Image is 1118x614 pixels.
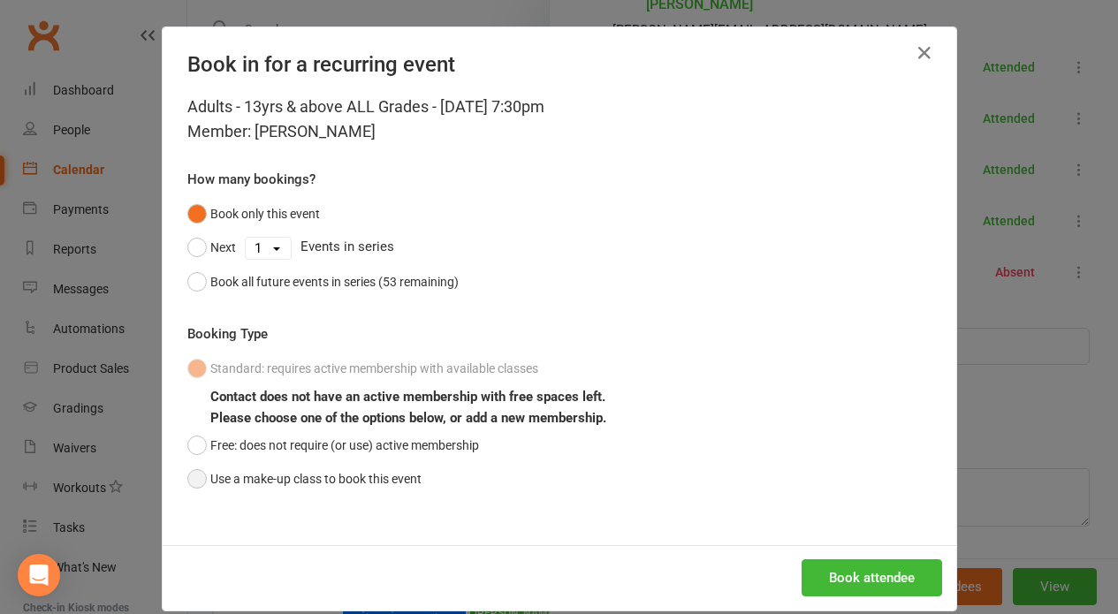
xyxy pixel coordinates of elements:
button: Book attendee [802,559,942,596]
button: Free: does not require (or use) active membership [187,428,479,462]
div: Adults - 13yrs & above ALL Grades - [DATE] 7:30pm Member: [PERSON_NAME] [187,95,932,144]
div: Book all future events in series (53 remaining) [210,272,459,292]
b: Contact does not have an active membership with free spaces left. [210,389,605,405]
div: Events in series [187,231,932,264]
label: How many bookings? [187,169,316,190]
button: Book all future events in series (53 remaining) [187,265,459,299]
button: Use a make-up class to book this event [187,462,422,496]
label: Booking Type [187,323,268,345]
b: Please choose one of the options below, or add a new membership. [210,410,606,426]
button: Close [910,39,939,67]
button: Book only this event [187,197,320,231]
h4: Book in for a recurring event [187,52,932,77]
div: Open Intercom Messenger [18,554,60,596]
button: Next [187,231,236,264]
